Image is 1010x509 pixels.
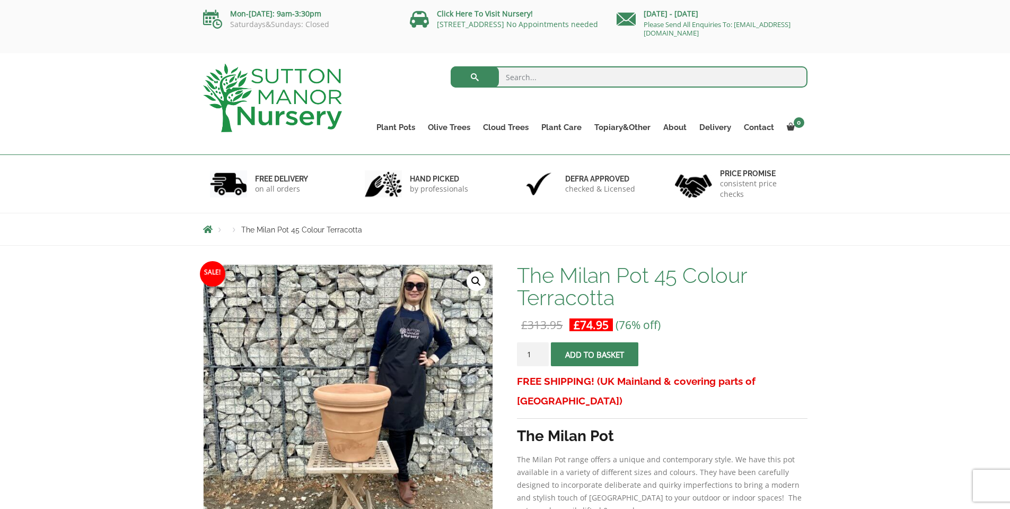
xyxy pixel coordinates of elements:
[203,225,807,234] nav: Breadcrumbs
[365,170,402,197] img: 2.jpg
[780,120,807,135] a: 0
[203,7,394,20] p: Mon-[DATE]: 9am-3:30pm
[574,317,580,332] span: £
[521,317,563,332] bdi: 313.95
[693,120,737,135] a: Delivery
[617,7,807,20] p: [DATE] - [DATE]
[255,184,308,194] p: on all orders
[616,317,661,332] span: (76% off)
[477,120,535,135] a: Cloud Trees
[520,170,557,197] img: 3.jpg
[517,342,549,366] input: Product quantity
[675,168,712,200] img: 4.jpg
[437,19,598,29] a: [STREET_ADDRESS] No Appointments needed
[241,226,362,234] span: The Milan Pot 45 Colour Terracotta
[794,117,804,128] span: 0
[203,64,342,132] img: logo
[255,174,308,184] h6: FREE DELIVERY
[517,427,614,445] strong: The Milan Pot
[203,20,394,29] p: Saturdays&Sundays: Closed
[720,169,801,178] h6: Price promise
[657,120,693,135] a: About
[421,120,477,135] a: Olive Trees
[517,372,807,411] h3: FREE SHIPPING! (UK Mainland & covering parts of [GEOGRAPHIC_DATA])
[437,8,533,19] a: Click Here To Visit Nursery!
[200,261,225,287] span: Sale!
[565,174,635,184] h6: Defra approved
[410,174,468,184] h6: hand picked
[644,20,791,38] a: Please Send All Enquiries To: [EMAIL_ADDRESS][DOMAIN_NAME]
[451,66,807,88] input: Search...
[410,184,468,194] p: by professionals
[535,120,588,135] a: Plant Care
[551,342,638,366] button: Add to basket
[517,264,807,309] h1: The Milan Pot 45 Colour Terracotta
[737,120,780,135] a: Contact
[720,178,801,200] p: consistent price checks
[574,317,609,332] bdi: 74.95
[467,272,486,291] a: View full-screen image gallery
[370,120,421,135] a: Plant Pots
[210,170,247,197] img: 1.jpg
[565,184,635,194] p: checked & Licensed
[521,317,528,332] span: £
[588,120,657,135] a: Topiary&Other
